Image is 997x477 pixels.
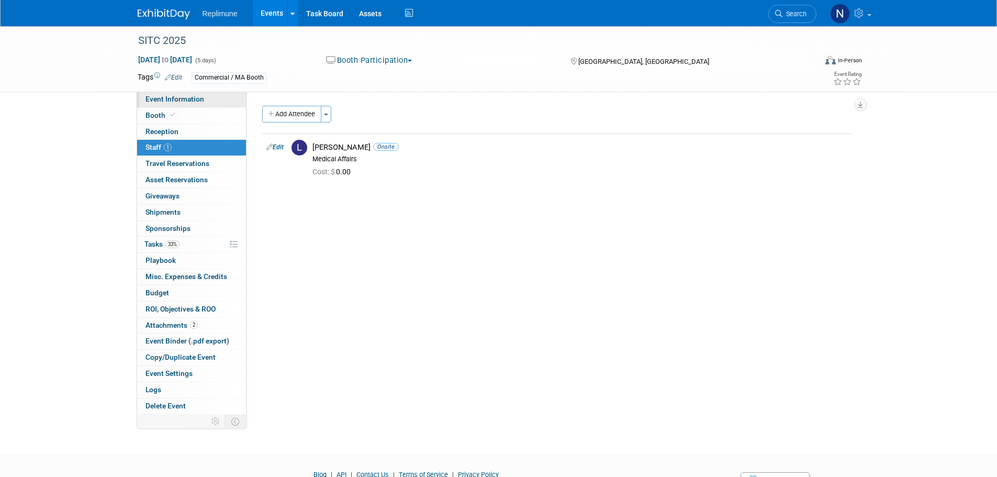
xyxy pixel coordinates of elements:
[312,168,336,176] span: Cost: $
[137,221,246,237] a: Sponsorships
[145,143,172,151] span: Staff
[312,155,848,163] div: Medical Affairs
[137,237,246,252] a: Tasks33%
[145,95,204,103] span: Event Information
[170,112,175,118] i: Booth reservation complete
[144,240,180,248] span: Tasks
[137,334,246,349] a: Event Binder (.pdf export)
[262,106,321,123] button: Add Attendee
[137,382,246,398] a: Logs
[165,74,182,81] a: Edit
[322,55,416,66] button: Booth Participation
[137,172,246,188] a: Asset Reservations
[145,402,186,410] span: Delete Event
[137,108,246,124] a: Booth
[137,285,246,301] a: Budget
[145,208,181,216] span: Shipments
[373,143,399,151] span: Onsite
[145,337,229,345] span: Event Binder (.pdf export)
[782,10,806,18] span: Search
[137,318,246,334] a: Attachments2
[145,192,180,200] span: Giveaways
[137,253,246,269] a: Playbook
[203,9,238,18] span: Replimune
[137,350,246,365] a: Copy/Duplicate Event
[137,366,246,382] a: Event Settings
[164,143,172,151] span: 1
[138,55,193,64] span: [DATE] [DATE]
[138,9,190,19] img: ExhibitDay
[145,369,193,378] span: Event Settings
[207,415,225,428] td: Personalize Event Tab Strip
[165,240,180,248] span: 33%
[830,4,850,24] img: Nicole Schaeffner
[145,224,191,232] span: Sponsorships
[160,56,170,64] span: to
[137,188,246,204] a: Giveaways
[137,269,246,285] a: Misc. Expenses & Credits
[145,111,177,119] span: Booth
[138,72,182,84] td: Tags
[145,272,227,281] span: Misc. Expenses & Credits
[137,92,246,107] a: Event Information
[825,56,836,64] img: Format-Inperson.png
[292,140,307,156] img: L.jpg
[145,353,216,361] span: Copy/Duplicate Event
[145,289,169,297] span: Budget
[768,5,816,23] a: Search
[312,168,355,176] span: 0.00
[137,140,246,156] a: Staff1
[145,305,216,313] span: ROI, Objectives & ROO
[135,31,801,50] div: SITC 2025
[137,156,246,172] a: Travel Reservations
[837,57,862,64] div: In-Person
[145,127,178,136] span: Reception
[137,398,246,414] a: Delete Event
[145,175,208,184] span: Asset Reservations
[194,57,216,64] span: (5 days)
[137,205,246,220] a: Shipments
[137,124,246,140] a: Reception
[266,143,284,151] a: Edit
[145,159,209,168] span: Travel Reservations
[145,256,176,264] span: Playbook
[145,321,198,329] span: Attachments
[312,142,848,152] div: [PERSON_NAME]
[137,302,246,317] a: ROI, Objectives & ROO
[190,321,198,329] span: 2
[578,58,709,65] span: [GEOGRAPHIC_DATA], [GEOGRAPHIC_DATA]
[192,72,267,83] div: Commercial / MA Booth
[755,54,862,70] div: Event Format
[225,415,246,428] td: Toggle Event Tabs
[145,385,161,394] span: Logs
[833,72,861,77] div: Event Rating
